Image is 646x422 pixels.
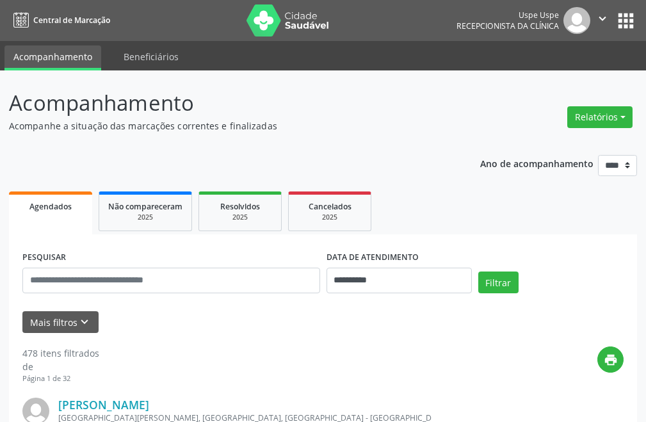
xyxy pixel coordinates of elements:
[604,353,618,367] i: print
[33,15,110,26] span: Central de Marcação
[456,10,559,20] div: Uspe Uspe
[108,201,182,212] span: Não compareceram
[597,346,624,373] button: print
[22,360,99,373] div: de
[478,272,519,293] button: Filtrar
[22,346,99,360] div: 478 itens filtrados
[29,201,72,212] span: Agendados
[208,213,272,222] div: 2025
[22,248,66,268] label: PESQUISAR
[58,398,149,412] a: [PERSON_NAME]
[563,7,590,34] img: img
[590,7,615,34] button: 
[615,10,637,32] button: apps
[115,45,188,68] a: Beneficiários
[77,315,92,329] i: keyboard_arrow_down
[595,12,610,26] i: 
[22,311,99,334] button: Mais filtroskeyboard_arrow_down
[327,248,419,268] label: DATA DE ATENDIMENTO
[298,213,362,222] div: 2025
[9,87,449,119] p: Acompanhamento
[456,20,559,31] span: Recepcionista da clínica
[108,213,182,222] div: 2025
[9,10,110,31] a: Central de Marcação
[480,155,594,171] p: Ano de acompanhamento
[4,45,101,70] a: Acompanhamento
[567,106,633,128] button: Relatórios
[309,201,351,212] span: Cancelados
[22,373,99,384] div: Página 1 de 32
[220,201,260,212] span: Resolvidos
[9,119,449,133] p: Acompanhe a situação das marcações correntes e finalizadas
